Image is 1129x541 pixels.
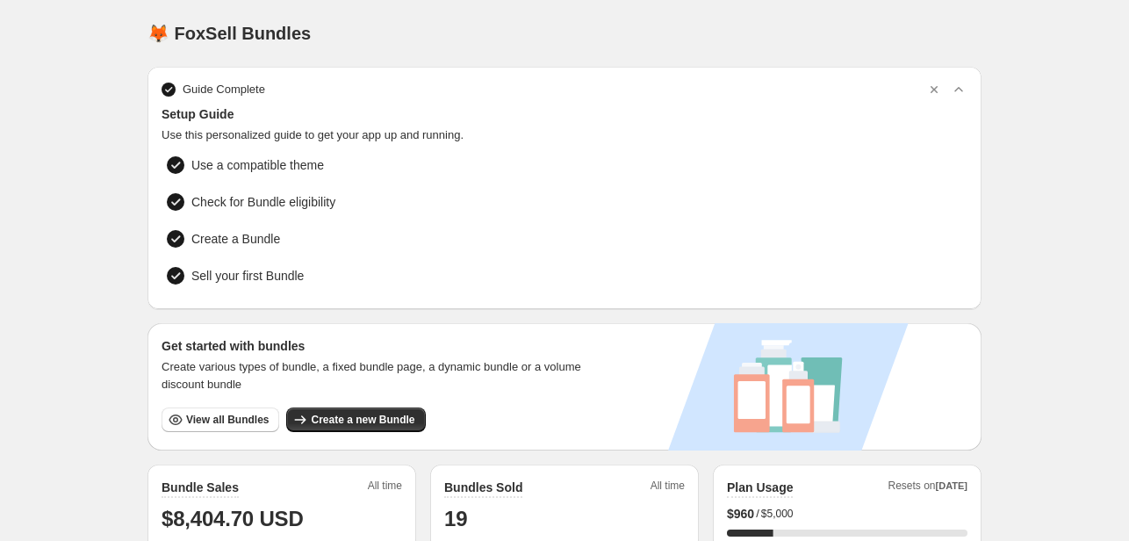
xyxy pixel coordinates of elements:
[888,479,968,498] span: Resets on
[162,408,279,432] button: View all Bundles
[162,505,402,533] h1: $8,404.70 USD
[727,505,754,523] span: $ 960
[444,505,685,533] h1: 19
[191,193,335,211] span: Check for Bundle eligibility
[191,156,324,174] span: Use a compatible theme
[191,230,280,248] span: Create a Bundle
[186,413,269,427] span: View all Bundles
[183,81,265,98] span: Guide Complete
[286,408,425,432] button: Create a new Bundle
[368,479,402,498] span: All time
[162,126,967,144] span: Use this personalized guide to get your app up and running.
[147,23,311,44] h1: 🦊 FoxSell Bundles
[444,479,522,496] h2: Bundles Sold
[727,479,793,496] h2: Plan Usage
[727,505,967,523] div: /
[311,413,414,427] span: Create a new Bundle
[936,480,967,491] span: [DATE]
[162,358,598,393] span: Create various types of bundle, a fixed bundle page, a dynamic bundle or a volume discount bundle
[162,479,239,496] h2: Bundle Sales
[162,337,598,355] h3: Get started with bundles
[191,267,304,285] span: Sell your first Bundle
[651,479,685,498] span: All time
[761,507,794,521] span: $5,000
[162,105,967,123] span: Setup Guide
